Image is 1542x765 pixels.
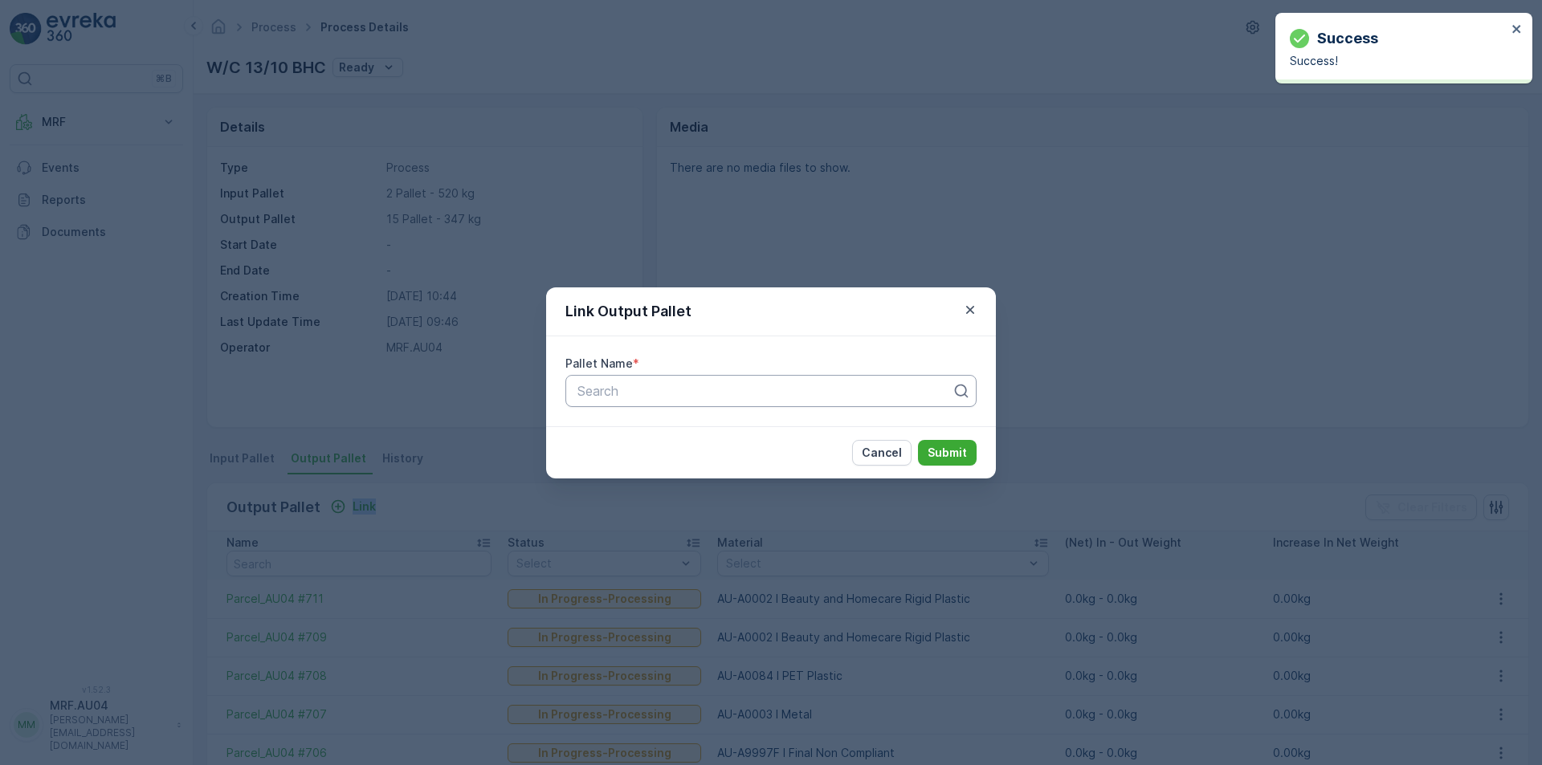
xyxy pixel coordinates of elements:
p: Success [1317,27,1378,50]
button: Cancel [852,440,912,466]
p: Cancel [862,445,902,461]
button: Submit [918,440,977,466]
p: Search [577,381,952,401]
p: Success! [1290,53,1507,69]
p: Link Output Pallet [565,300,691,323]
button: close [1511,22,1523,38]
p: Submit [928,445,967,461]
label: Pallet Name [565,356,633,370]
